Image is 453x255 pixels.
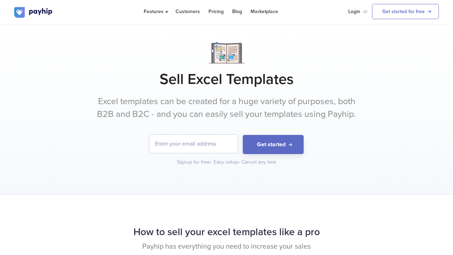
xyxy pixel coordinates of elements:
[14,223,439,242] h2: How to sell your excel templates like a pro
[94,95,359,120] p: Excel templates can be created for a huge variety of purposes, both B2B and B2C - and you can eas...
[14,70,439,88] h1: Sell Excel Templates
[149,135,238,153] input: Enter your email address
[209,42,245,63] img: Notebook.png
[144,8,167,15] span: Features
[372,4,439,19] a: Get started for free
[242,159,276,166] div: Cancel any time
[177,159,212,166] div: Signup for free
[14,7,53,18] img: logo.svg
[243,135,304,154] button: Get started
[14,242,439,252] p: Payhip has everything you need to increase your sales
[210,159,212,165] span: •
[214,159,240,166] div: Easy setup
[238,159,240,165] span: •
